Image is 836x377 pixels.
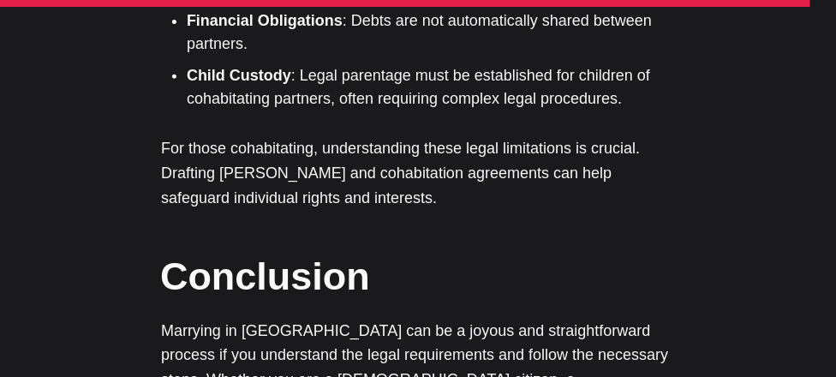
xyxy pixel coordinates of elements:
strong: Financial Obligations [187,12,343,29]
h2: Conclusion [160,249,674,303]
p: Become a member of to start commenting. [27,72,487,93]
button: Sign up now [200,117,313,154]
li: : Legal parentage must be established for children of cohabitating partners, often requiring comp... [187,64,675,111]
span: Ikamet [231,74,287,90]
span: Already a member? [169,165,295,184]
li: : Debts are not automatically shared between partners. [187,9,675,56]
h1: Start the conversation [130,34,384,65]
button: Sign in [298,165,345,183]
strong: Child Custody [187,67,291,84]
p: For those cohabitating, understanding these legal limitations is crucial. Drafting [PERSON_NAME] ... [161,136,675,210]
